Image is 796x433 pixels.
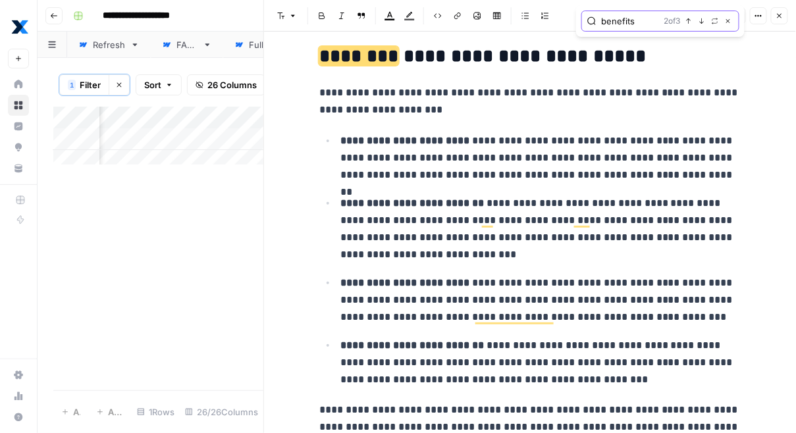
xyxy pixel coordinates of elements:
div: Refresh [93,38,125,51]
span: Filter [80,78,101,91]
button: Add 10 Rows [88,401,132,422]
a: Your Data [8,158,29,179]
div: 1 Rows [132,401,180,422]
button: Sort [136,74,182,95]
a: Home [8,74,29,95]
a: Insights [8,116,29,137]
a: Settings [8,365,29,386]
span: 2 of 3 [664,15,681,27]
div: 1 [68,80,76,90]
button: 26 Columns [187,74,265,95]
a: Usage [8,386,29,407]
a: Opportunities [8,137,29,158]
div: FAQs [176,38,198,51]
div: Full Import [249,38,293,51]
span: 26 Columns [207,78,257,91]
button: Add Row [53,401,88,422]
a: Refresh [67,32,151,58]
span: Add 10 Rows [108,405,124,419]
img: MaintainX Logo [8,15,32,39]
a: Browse [8,95,29,116]
span: Add Row [73,405,80,419]
span: Sort [144,78,161,91]
span: 1 [70,80,74,90]
button: Help + Support [8,407,29,428]
input: Search [602,14,659,28]
div: 26/26 Columns [180,401,263,422]
button: Workspace: MaintainX [8,11,29,43]
button: 1Filter [59,74,109,95]
a: FAQs [151,32,223,58]
a: Full Import [223,32,319,58]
